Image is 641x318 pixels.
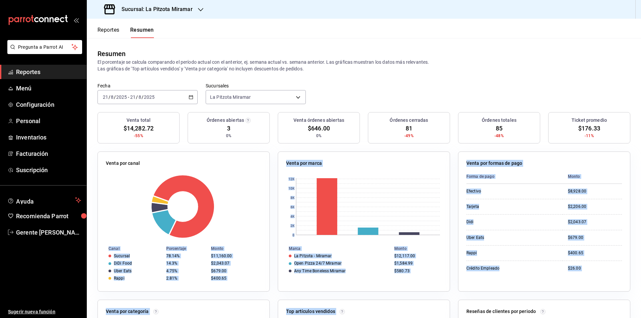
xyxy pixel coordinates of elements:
span: $176.33 [578,124,600,133]
th: Forma de pago [466,170,563,184]
h3: Venta órdenes abiertas [293,117,344,124]
span: / [142,94,144,100]
span: La Pitzota Miramar [210,94,251,100]
span: -11% [585,133,594,139]
div: Efectivo [466,189,533,194]
button: Resumen [130,27,154,38]
div: 4.75% [166,269,206,273]
h3: Órdenes cerradas [390,117,428,124]
span: 3 [227,124,230,133]
div: $580.73 [394,269,439,273]
span: / [114,94,116,100]
h3: Órdenes totales [482,117,516,124]
span: Menú [16,84,81,93]
h3: Ticket promedio [572,117,607,124]
div: $400.65 [211,276,259,281]
input: ---- [116,94,127,100]
p: Venta por formas de pago [466,160,522,167]
p: Reseñas de clientes por periodo [466,308,536,315]
text: 12K [288,177,295,181]
span: $646.00 [308,124,330,133]
div: 78.14% [166,254,206,258]
div: $2,043.07 [211,261,259,266]
div: DiDi Food [114,261,132,266]
div: Uber Eats [114,269,132,273]
span: Inventarios [16,133,81,142]
button: open_drawer_menu [73,17,79,23]
text: 6K [290,205,295,209]
span: Pregunta a Parrot AI [18,44,72,51]
button: Reportes [97,27,120,38]
th: Monto [208,245,269,252]
text: 0 [292,233,294,237]
div: Any Time Boneless Miramar [294,269,346,273]
span: 0% [316,133,322,139]
text: 10K [288,187,295,190]
span: / [109,94,111,100]
span: -55% [134,133,143,139]
span: -48% [494,133,504,139]
th: Porcentaje [164,245,208,252]
th: Marca [278,245,392,252]
div: Open Pizza 24/7 Miramar [294,261,342,266]
span: Reportes [16,67,81,76]
div: La Pitzota - Miramar [294,254,332,258]
span: - [128,94,129,100]
div: Tarjeta [466,204,533,210]
span: 85 [496,124,502,133]
div: $2,043.07 [568,219,622,225]
input: -- [138,94,142,100]
span: Configuración [16,100,81,109]
div: Crédito Empleado [466,266,533,271]
text: 4K [290,215,295,218]
input: -- [130,94,136,100]
span: Ayuda [16,196,72,204]
div: $12,117.00 [394,254,439,258]
label: Sucursales [206,83,306,88]
div: $679.00 [211,269,259,273]
div: Sucursal [114,254,130,258]
h3: Sucursal: La Pitzota Miramar [116,5,193,13]
h3: Órdenes abiertas [207,117,244,124]
span: Personal [16,116,81,125]
th: Monto [392,245,450,252]
span: Sugerir nueva función [8,308,81,315]
div: $26.00 [568,266,622,271]
div: Didi [466,219,533,225]
div: $679.00 [568,235,622,241]
label: Fecha [97,83,198,88]
div: 14.3% [166,261,206,266]
p: Venta por marca [286,160,322,167]
span: Gerente [PERSON_NAME] [16,228,81,237]
button: Pregunta a Parrot AI [7,40,82,54]
div: Uber Eats [466,235,533,241]
div: Rappi [466,250,533,256]
th: Monto [563,170,622,184]
span: 81 [406,124,412,133]
input: -- [102,94,109,100]
div: Resumen [97,49,126,59]
span: / [136,94,138,100]
div: $400.65 [568,250,622,256]
p: Venta por canal [106,160,140,167]
div: 2.81% [166,276,206,281]
div: $11,160.00 [211,254,259,258]
div: $1,584.99 [394,261,439,266]
span: $14,282.72 [124,124,154,133]
div: Rappi [114,276,125,281]
input: -- [111,94,114,100]
p: El porcentaje se calcula comparando el período actual con el anterior, ej. semana actual vs. sema... [97,59,630,72]
span: -49% [404,133,414,139]
span: 0% [226,133,231,139]
div: navigation tabs [97,27,154,38]
p: Venta por categoría [106,308,149,315]
div: $2,206.00 [568,204,622,210]
span: Facturación [16,149,81,158]
span: Recomienda Parrot [16,212,81,221]
text: 2K [290,224,295,228]
div: $8,928.00 [568,189,622,194]
text: 8K [290,196,295,200]
a: Pregunta a Parrot AI [5,48,82,55]
input: ---- [144,94,155,100]
p: Top artículos vendidos [286,308,335,315]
